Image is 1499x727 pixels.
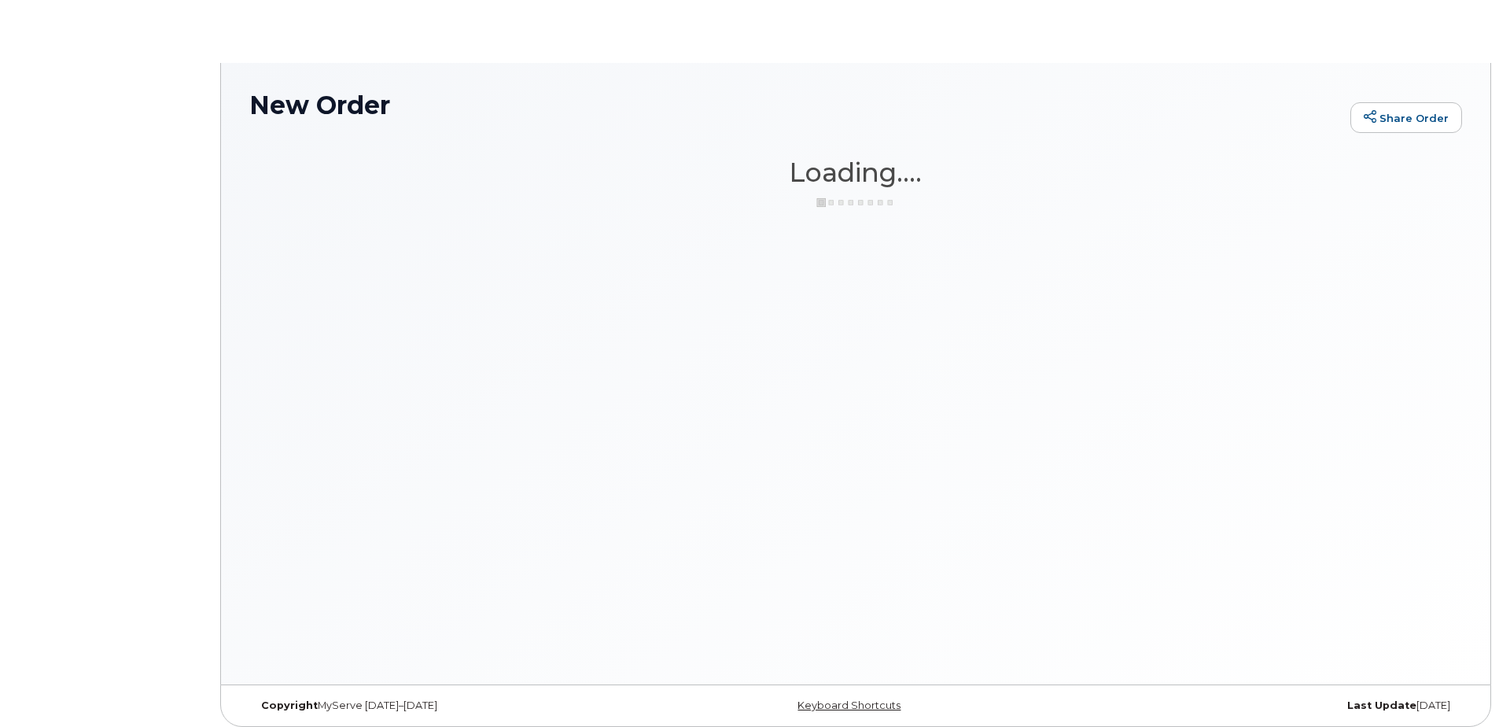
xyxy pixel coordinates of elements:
div: MyServe [DATE]–[DATE] [249,699,654,712]
h1: Loading.... [249,158,1462,186]
img: ajax-loader-3a6953c30dc77f0bf724df975f13086db4f4c1262e45940f03d1251963f1bf2e.gif [816,197,895,209]
strong: Copyright [261,699,318,711]
a: Keyboard Shortcuts [797,699,901,711]
a: Share Order [1350,102,1462,134]
strong: Last Update [1347,699,1416,711]
div: [DATE] [1058,699,1462,712]
h1: New Order [249,91,1342,119]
